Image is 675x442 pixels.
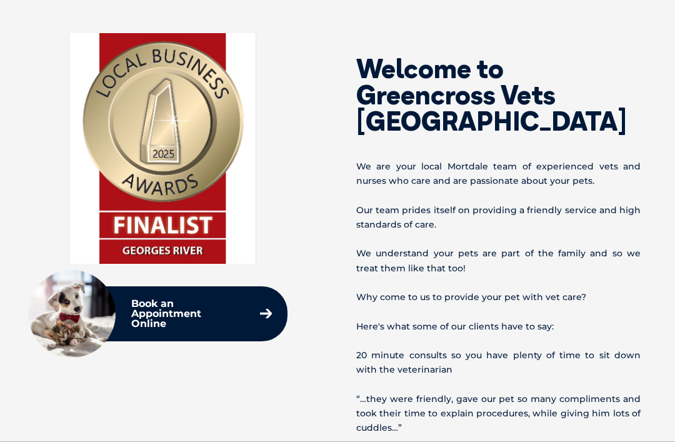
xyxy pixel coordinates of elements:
p: 20 minute consults so you have plenty of time to sit down with the veterinarian [356,348,641,377]
p: We are your local Mortdale team of experienced vets and nurses who care and are passionate about ... [356,159,641,188]
p: Here's what some of our clients have to say: [356,319,641,334]
a: Book an Appointment Online [125,293,278,335]
p: Our team prides itself on providing a friendly service and high standards of care. [356,203,641,232]
h2: Welcome to Greencross Vets [GEOGRAPHIC_DATA] [356,56,641,134]
p: We understand your pets are part of the family and so we treat them like that too! [356,246,641,275]
p: Book an Appointment Online [131,299,238,329]
p: Why come to us to provide your pet with vet care? [356,290,641,304]
p: “…they were friendly, gave our pet so many compliments and took their time to explain procedures,... [356,392,641,436]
